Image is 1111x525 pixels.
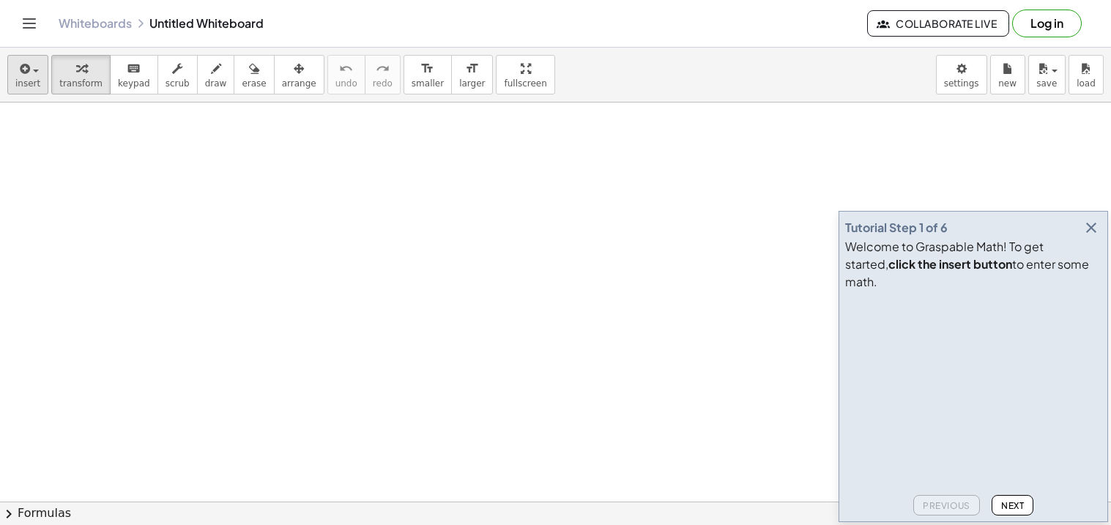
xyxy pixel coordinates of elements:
i: format_size [420,60,434,78]
span: fullscreen [504,78,546,89]
span: redo [373,78,393,89]
button: format_sizesmaller [404,55,452,94]
button: transform [51,55,111,94]
span: scrub [166,78,190,89]
div: Tutorial Step 1 of 6 [845,219,948,237]
button: Next [992,495,1033,515]
b: click the insert button [888,256,1012,272]
span: load [1077,78,1096,89]
button: erase [234,55,274,94]
button: fullscreen [496,55,554,94]
span: larger [459,78,485,89]
button: arrange [274,55,324,94]
button: format_sizelarger [451,55,493,94]
i: redo [376,60,390,78]
button: Toggle navigation [18,12,41,35]
i: undo [339,60,353,78]
span: arrange [282,78,316,89]
button: new [990,55,1025,94]
button: insert [7,55,48,94]
button: draw [197,55,235,94]
span: keypad [118,78,150,89]
button: save [1028,55,1066,94]
button: redoredo [365,55,401,94]
span: save [1036,78,1057,89]
span: new [998,78,1017,89]
button: keyboardkeypad [110,55,158,94]
span: transform [59,78,103,89]
div: Welcome to Graspable Math! To get started, to enter some math. [845,238,1101,291]
button: Log in [1012,10,1082,37]
i: format_size [465,60,479,78]
i: keyboard [127,60,141,78]
button: scrub [157,55,198,94]
span: Collaborate Live [880,17,997,30]
span: draw [205,78,227,89]
span: undo [335,78,357,89]
span: insert [15,78,40,89]
span: erase [242,78,266,89]
span: smaller [412,78,444,89]
a: Whiteboards [59,16,132,31]
button: settings [936,55,987,94]
button: undoundo [327,55,365,94]
span: settings [944,78,979,89]
button: load [1069,55,1104,94]
button: Collaborate Live [867,10,1009,37]
span: Next [1001,500,1024,511]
